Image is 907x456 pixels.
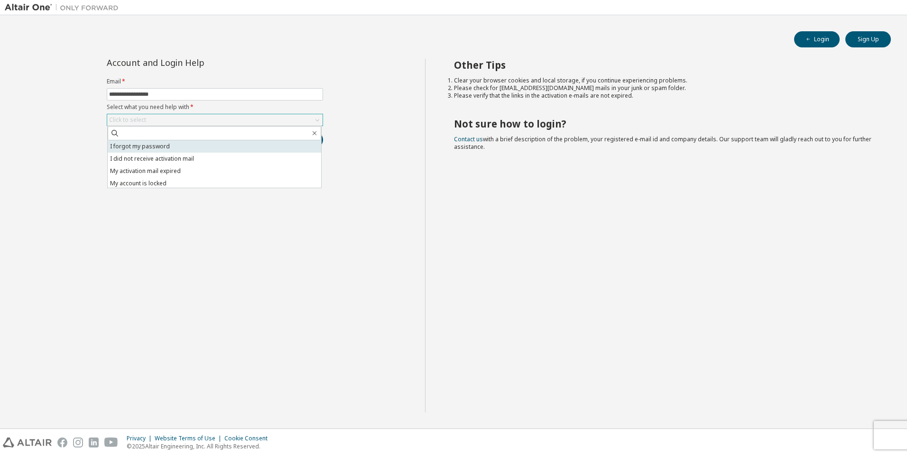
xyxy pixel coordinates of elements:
[224,435,273,442] div: Cookie Consent
[454,84,874,92] li: Please check for [EMAIL_ADDRESS][DOMAIN_NAME] mails in your junk or spam folder.
[107,114,323,126] div: Click to select
[107,59,280,66] div: Account and Login Help
[454,135,483,143] a: Contact us
[127,435,155,442] div: Privacy
[127,442,273,450] p: © 2025 Altair Engineering, Inc. All Rights Reserved.
[89,438,99,447] img: linkedin.svg
[104,438,118,447] img: youtube.svg
[73,438,83,447] img: instagram.svg
[57,438,67,447] img: facebook.svg
[108,140,321,153] li: I forgot my password
[155,435,224,442] div: Website Terms of Use
[107,78,323,85] label: Email
[3,438,52,447] img: altair_logo.svg
[5,3,123,12] img: Altair One
[454,118,874,130] h2: Not sure how to login?
[107,103,323,111] label: Select what you need help with
[454,59,874,71] h2: Other Tips
[794,31,840,47] button: Login
[454,77,874,84] li: Clear your browser cookies and local storage, if you continue experiencing problems.
[109,116,146,124] div: Click to select
[454,135,871,151] span: with a brief description of the problem, your registered e-mail id and company details. Our suppo...
[454,92,874,100] li: Please verify that the links in the activation e-mails are not expired.
[845,31,891,47] button: Sign Up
